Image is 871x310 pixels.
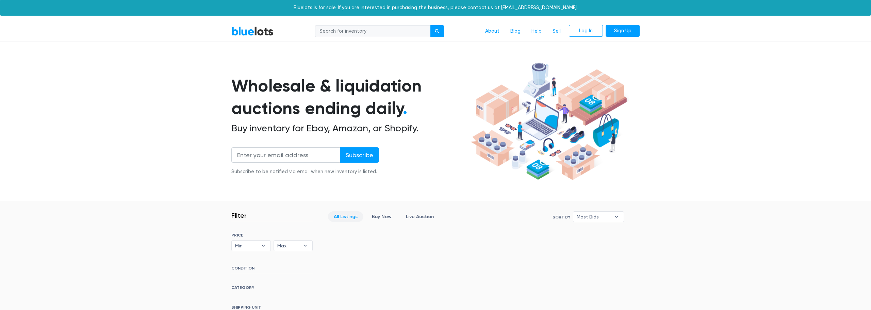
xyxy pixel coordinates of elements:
h6: CONDITION [231,266,313,273]
a: Sell [547,25,566,38]
h2: Buy inventory for Ebay, Amazon, or Shopify. [231,123,468,134]
h3: Filter [231,211,247,219]
b: ▾ [609,212,624,222]
a: Blog [505,25,526,38]
b: ▾ [256,241,270,251]
span: Max [277,241,300,251]
input: Search for inventory [315,25,431,37]
span: . [403,98,407,118]
a: Sign Up [606,25,640,37]
span: Min [235,241,258,251]
a: Help [526,25,547,38]
input: Enter your email address [231,147,340,163]
a: All Listings [328,211,363,222]
h6: CATEGORY [231,285,313,293]
a: Live Auction [400,211,440,222]
a: Buy Now [366,211,397,222]
img: hero-ee84e7d0318cb26816c560f6b4441b76977f77a177738b4e94f68c95b2b83dbb.png [468,60,629,183]
a: About [480,25,505,38]
b: ▾ [298,241,312,251]
div: Subscribe to be notified via email when new inventory is listed. [231,168,379,176]
a: BlueLots [231,26,274,36]
a: Log In [569,25,603,37]
h6: PRICE [231,233,313,238]
h1: Wholesale & liquidation auctions ending daily [231,75,468,120]
label: Sort By [553,214,570,220]
span: Most Bids [577,212,611,222]
input: Subscribe [340,147,379,163]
